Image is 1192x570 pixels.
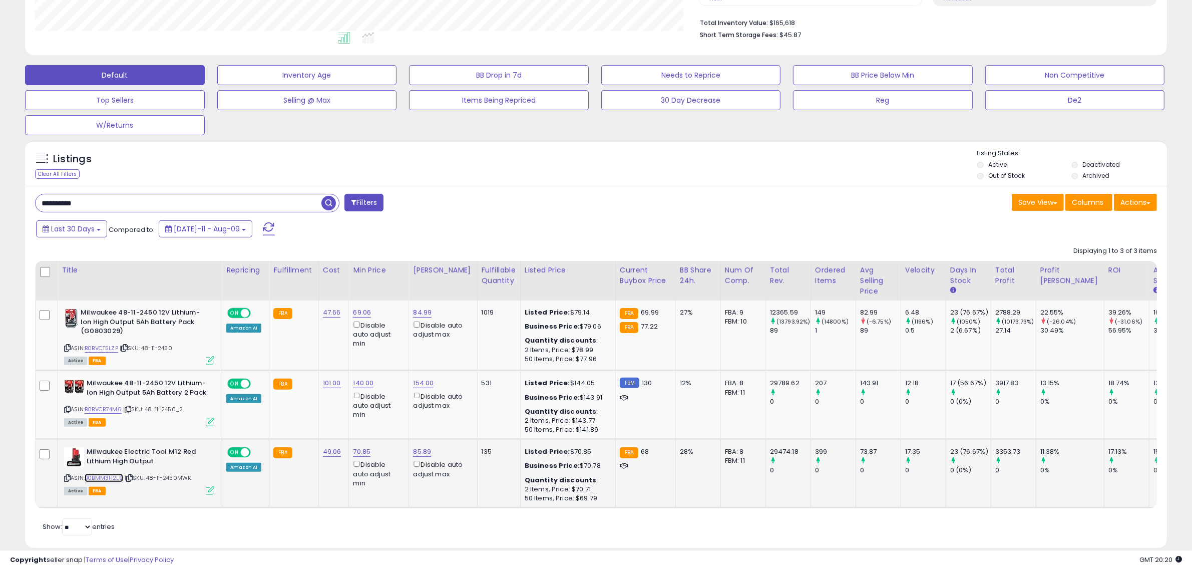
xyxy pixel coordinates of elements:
[1040,466,1104,475] div: 0%
[525,336,608,345] div: :
[62,265,218,275] div: Title
[815,308,856,317] div: 149
[353,447,370,457] a: 70.85
[867,318,891,326] small: (-6.75%)
[1115,318,1142,326] small: (-31.06%)
[482,379,513,388] div: 531
[273,308,292,319] small: FBA
[680,308,713,317] div: 27%
[905,397,946,406] div: 0
[700,31,778,39] b: Short Term Storage Fees:
[85,405,122,414] a: B0BVCR74M6
[770,397,811,406] div: 0
[905,308,946,317] div: 6.48
[860,308,901,317] div: 82.99
[641,447,649,456] span: 68
[323,447,341,457] a: 49.06
[1040,379,1104,388] div: 13.15%
[525,322,608,331] div: $79.06
[217,65,397,85] button: Inventory Age
[413,308,432,318] a: 84.99
[860,447,901,456] div: 73.87
[1108,447,1149,456] div: 17.13%
[680,379,713,388] div: 12%
[125,474,191,482] span: | SKU: 48-11-2450MWK
[995,466,1036,475] div: 0
[64,379,214,425] div: ASIN:
[217,90,397,110] button: Selling @ Max
[995,397,1036,406] div: 0
[725,379,758,388] div: FBA: 8
[905,379,946,388] div: 12.18
[413,391,469,410] div: Disable auto adjust max
[680,265,716,286] div: BB Share 24h.
[85,474,123,482] a: B0BMM3H2L9
[977,149,1167,158] p: Listing States:
[1065,194,1112,211] button: Columns
[525,407,597,416] b: Quantity discounts
[860,265,897,297] div: Avg Selling Price
[905,265,942,275] div: Velocity
[89,418,106,427] span: FBA
[53,152,92,166] h5: Listings
[601,90,781,110] button: 30 Day Decrease
[64,379,84,394] img: 41W5ThxpLqL._SL40_.jpg
[273,447,292,458] small: FBA
[725,317,758,326] div: FBM: 10
[525,308,570,317] b: Listed Price:
[64,308,214,364] div: ASIN:
[950,379,991,388] div: 17 (56.67%)
[770,265,807,286] div: Total Rev.
[174,224,240,234] span: [DATE]-11 - Aug-09
[228,448,241,457] span: ON
[1108,466,1149,475] div: 0%
[525,346,608,355] div: 2 Items, Price: $78.99
[950,286,956,295] small: Days In Stock.
[779,30,801,40] span: $45.87
[1002,318,1034,326] small: (10173.73%)
[525,322,580,331] b: Business Price:
[1040,447,1104,456] div: 11.38%
[81,308,202,339] b: Milwaukee 48-11-2450 12V Lithium-Ion High Output 5Ah Battery Pack (G0803029)
[525,461,608,470] div: $70.78
[860,466,901,475] div: 0
[525,336,597,345] b: Quantity discounts
[995,308,1036,317] div: 2788.29
[905,466,946,475] div: 0
[725,308,758,317] div: FBA: 9
[1073,246,1157,256] div: Displaying 1 to 3 of 3 items
[957,318,980,326] small: (1050%)
[950,265,987,286] div: Days In Stock
[226,265,265,275] div: Repricing
[525,308,608,317] div: $79.14
[815,466,856,475] div: 0
[525,494,608,503] div: 50 Items, Price: $69.79
[1012,194,1064,211] button: Save View
[353,308,371,318] a: 69.06
[860,379,901,388] div: 143.91
[323,265,345,275] div: Cost
[353,391,401,419] div: Disable auto adjust min
[10,555,47,564] strong: Copyright
[1108,379,1149,388] div: 18.74%
[64,308,78,328] img: 41gwTYbcDtL._SL40_.jpg
[770,308,811,317] div: 12365.59
[620,308,638,319] small: FBA
[89,357,106,365] span: FBA
[25,90,205,110] button: Top Sellers
[64,487,87,495] span: All listings currently available for purchase on Amazon
[413,320,469,339] div: Disable auto adjust max
[641,322,658,331] span: 77.22
[725,388,758,397] div: FBM: 11
[525,265,611,275] div: Listed Price
[86,555,128,564] a: Terms of Use
[700,16,1149,28] li: $165,618
[822,318,849,326] small: (14800%)
[273,379,292,390] small: FBA
[249,380,265,388] span: OFF
[620,378,639,388] small: FBM
[1153,265,1190,286] div: Avg BB Share
[1139,555,1182,564] span: 2025-09-9 20:20 GMT
[409,90,589,110] button: Items Being Repriced
[10,555,174,565] div: seller snap | |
